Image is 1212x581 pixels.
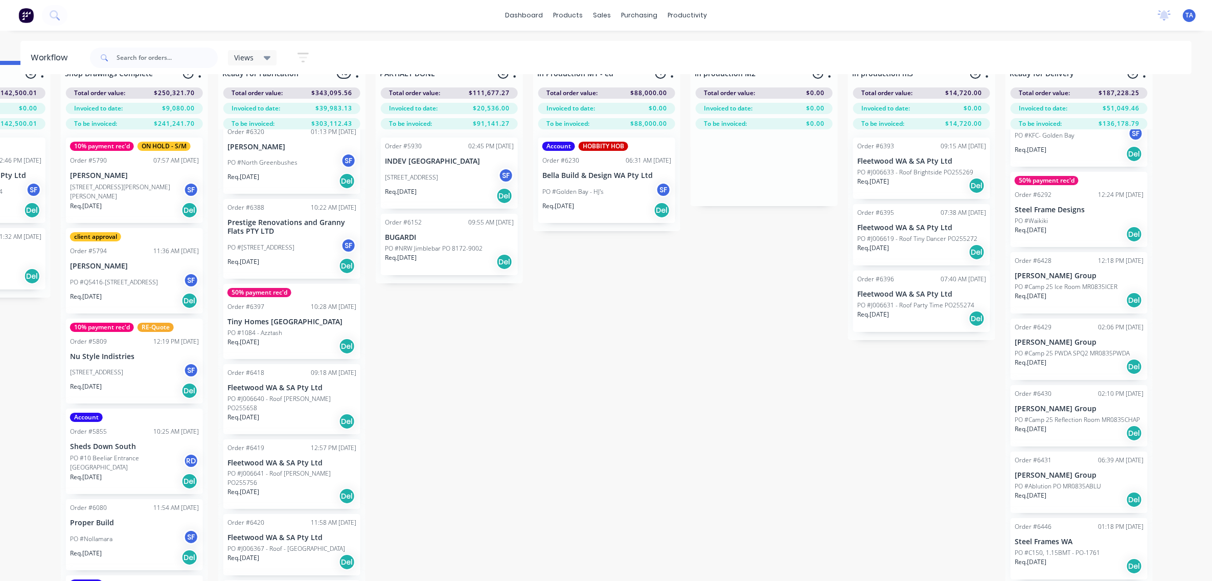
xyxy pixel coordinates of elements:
[1011,252,1148,314] div: Order #642812:18 PM [DATE][PERSON_NAME] GroupPO #Camp 25 Ice Room MR0835ICERReq.[DATE]Del
[1015,323,1051,332] div: Order #6429
[184,182,199,197] div: SF
[70,549,102,558] p: Req. [DATE]
[1015,338,1144,347] p: [PERSON_NAME] Group
[385,218,422,227] div: Order #6152
[381,214,518,275] div: Order #615209:55 AM [DATE]BUGARDIPO #NRW Jimblebar PO 8172-9002Req.[DATE]Del
[857,310,889,319] p: Req. [DATE]
[1019,119,1062,128] span: To be invoiced:
[1126,146,1142,162] div: Del
[1015,256,1051,265] div: Order #6428
[223,514,360,575] div: Order #642011:58 AM [DATE]Fleetwood WA & SA Pty LtdPO #J006367 - Roof - [GEOGRAPHIC_DATA]Req.[DAT...
[339,554,355,570] div: Del
[1015,216,1048,226] p: PO #Waikiki
[154,88,195,98] span: $250,321.70
[74,88,125,98] span: Total order value:
[31,52,73,64] div: Workflow
[341,238,356,253] div: SF
[232,119,275,128] span: To be invoiced:
[1015,292,1046,301] p: Req. [DATE]
[1099,119,1139,128] span: $136,178.79
[227,302,264,311] div: Order #6397
[227,553,259,563] p: Req. [DATE]
[1126,491,1142,508] div: Del
[339,173,355,189] div: Del
[1098,522,1144,531] div: 01:18 PM [DATE]
[153,156,199,165] div: 07:57 AM [DATE]
[542,156,579,165] div: Order #6230
[1015,405,1144,413] p: [PERSON_NAME] Group
[1099,88,1139,98] span: $187,228.25
[945,88,982,98] span: $14,720.00
[227,203,264,212] div: Order #6388
[339,413,355,430] div: Del
[468,142,514,151] div: 02:45 PM [DATE]
[227,288,291,297] div: 50% payment rec'd
[311,127,356,137] div: 01:13 PM [DATE]
[181,549,198,566] div: Del
[649,104,667,113] span: $0.00
[66,138,203,223] div: 10% payment rec'dON HOLD - S/MOrder #579007:57 AM [DATE][PERSON_NAME][STREET_ADDRESS][PERSON_NAME...
[1011,452,1148,513] div: Order #643106:39 AM [DATE][PERSON_NAME] GroupPO #Ablution PO MR0835ABLUReq.[DATE]Del
[153,427,199,436] div: 10:25 AM [DATE]
[1015,415,1140,424] p: PO #Camp 25 Reflection Room MR0835CHAP
[227,544,345,553] p: PO #J006367 - Roof - [GEOGRAPHIC_DATA]
[385,233,514,242] p: BUGARDI
[227,518,264,527] div: Order #6420
[70,442,199,451] p: Sheds Down South
[66,499,203,570] div: Order #608011:54 AM [DATE]Proper BuildPO #NollamaraSFReq.[DATE]Del
[546,104,595,113] span: Invoiced to date:
[626,156,671,165] div: 06:31 AM [DATE]
[70,454,184,472] p: PO #10 Beeliar Entrance [GEOGRAPHIC_DATA]
[70,427,107,436] div: Order #5855
[704,104,752,113] span: Invoiced to date:
[153,503,199,512] div: 11:54 AM [DATE]
[311,368,356,377] div: 09:18 AM [DATE]
[227,143,356,151] p: [PERSON_NAME]
[588,8,616,23] div: sales
[1015,389,1051,398] div: Order #6430
[630,119,667,128] span: $88,000.00
[1126,558,1142,574] div: Del
[66,319,203,404] div: 10% payment rec'dRE-QuoteOrder #580912:19 PM [DATE]Nu Style Indistries[STREET_ADDRESS]SFReq.[DATE...
[964,104,982,113] span: $0.00
[857,157,986,166] p: Fleetwood WA & SA Pty Ltd
[66,409,203,494] div: AccountOrder #585510:25 AM [DATE]Sheds Down SouthPO #10 Beeliar Entrance [GEOGRAPHIC_DATA]RDReq.[...
[311,443,356,453] div: 12:57 PM [DATE]
[70,171,199,180] p: [PERSON_NAME]
[496,254,513,270] div: Del
[154,119,195,128] span: $241,241.70
[70,156,107,165] div: Order #5790
[857,243,889,253] p: Req. [DATE]
[1015,482,1101,491] p: PO #Ablution PO MR0835ABLU
[579,142,628,151] div: HOBBITY HOB
[1015,226,1046,235] p: Req. [DATE]
[227,218,356,236] p: Prestige Renovations and Granny Flats PTY LTD
[181,473,198,489] div: Del
[181,202,198,218] div: Del
[223,199,360,279] div: Order #638810:22 AM [DATE]Prestige Renovations and Granny Flats PTY LTDPO #[STREET_ADDRESS]SFReq....
[1015,145,1046,154] p: Req. [DATE]
[1126,292,1142,308] div: Del
[74,119,117,128] span: To be invoiced:
[542,171,671,180] p: Bella Build & Design WA Pty Ltd
[339,338,355,354] div: Del
[181,383,198,399] div: Del
[1015,456,1051,465] div: Order #6431
[857,275,894,284] div: Order #6396
[662,8,712,23] div: productivity
[385,244,483,253] p: PO #NRW Jimblebar PO 8172-9002
[385,157,514,166] p: INDEV [GEOGRAPHIC_DATA]
[853,138,990,199] div: Order #639309:15 AM [DATE]Fleetwood WA & SA Pty LtdPO #J006633 - Roof Brightside PO255269Req.[DAT...
[857,208,894,217] div: Order #6395
[184,273,199,288] div: SF
[857,142,894,151] div: Order #6393
[385,187,417,196] p: Req. [DATE]
[311,302,356,311] div: 10:28 AM [DATE]
[389,88,440,98] span: Total order value:
[311,88,352,98] span: $343,095.56
[857,168,973,177] p: PO #J006633 - Roof Brightside PO255269
[1011,172,1148,247] div: 50% payment rec'dOrder #629212:24 PM [DATE]Steel Frame DesignsPO #WaikikiReq.[DATE]Del
[1015,491,1046,500] p: Req. [DATE]
[1015,206,1144,214] p: Steel Frame Designs
[1015,190,1051,199] div: Order #6292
